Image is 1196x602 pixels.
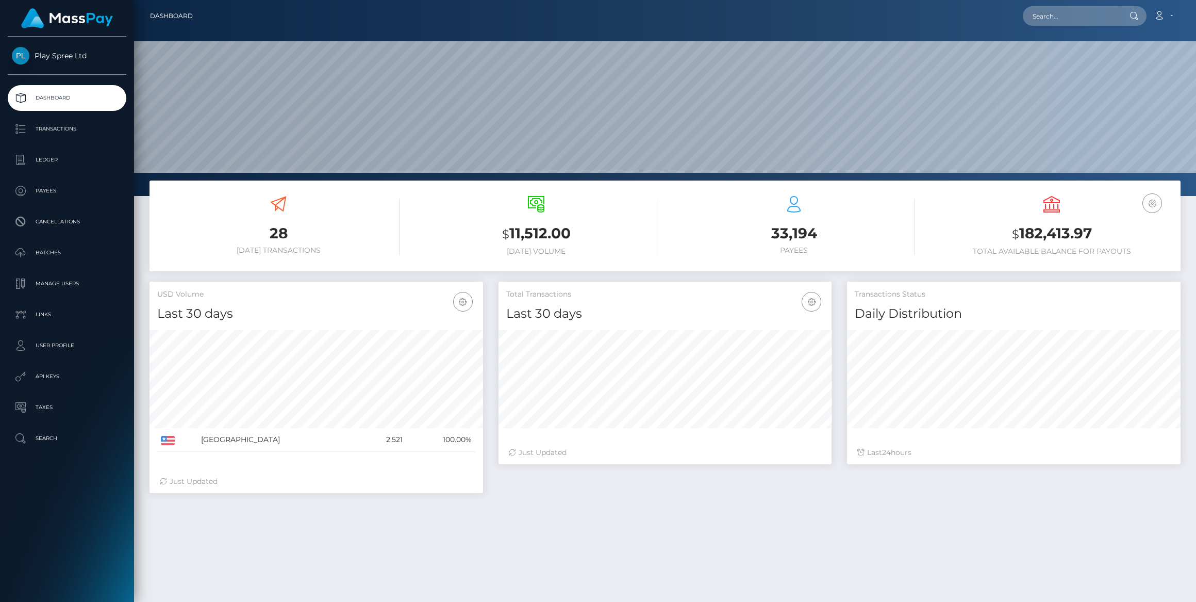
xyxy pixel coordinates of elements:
a: User Profile [8,333,126,359]
div: Last hours [857,447,1170,458]
p: Manage Users [12,276,122,291]
a: API Keys [8,364,126,389]
img: Play Spree Ltd [12,47,29,64]
a: Transactions [8,116,126,142]
p: User Profile [12,338,122,353]
a: Cancellations [8,209,126,235]
h6: [DATE] Transactions [157,246,400,255]
a: Payees [8,178,126,204]
div: Just Updated [160,476,473,487]
a: Links [8,302,126,328]
h3: 28 [157,223,400,243]
p: Cancellations [12,214,122,230]
span: 24 [882,448,891,457]
p: Payees [12,183,122,199]
a: Manage Users [8,271,126,297]
a: Batches [8,240,126,266]
a: Dashboard [150,5,193,27]
p: Search [12,431,122,446]
td: [GEOGRAPHIC_DATA] [197,428,361,452]
p: Ledger [12,152,122,168]
p: Transactions [12,121,122,137]
h4: Last 30 days [157,305,475,323]
a: Dashboard [8,85,126,111]
td: 2,521 [361,428,407,452]
img: US.png [161,436,175,445]
h5: Transactions Status [855,289,1173,300]
p: Links [12,307,122,322]
a: Taxes [8,395,126,420]
p: Batches [12,245,122,261]
input: Search... [1023,6,1120,26]
h5: USD Volume [157,289,475,300]
div: Just Updated [509,447,822,458]
h4: Last 30 days [506,305,824,323]
span: Play Spree Ltd [8,51,126,60]
h3: 33,194 [673,223,915,243]
h5: Total Transactions [506,289,824,300]
img: MassPay Logo [21,8,113,28]
h6: Payees [673,246,915,255]
h4: Daily Distribution [855,305,1173,323]
h3: 11,512.00 [415,223,657,245]
p: Taxes [12,400,122,415]
small: $ [502,227,509,241]
td: 100.00% [406,428,475,452]
a: Search [8,426,126,451]
a: Ledger [8,147,126,173]
h6: Total Available Balance for Payouts [931,247,1173,256]
h6: [DATE] Volume [415,247,657,256]
p: Dashboard [12,90,122,106]
small: $ [1012,227,1019,241]
h3: 182,413.97 [931,223,1173,245]
p: API Keys [12,369,122,384]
